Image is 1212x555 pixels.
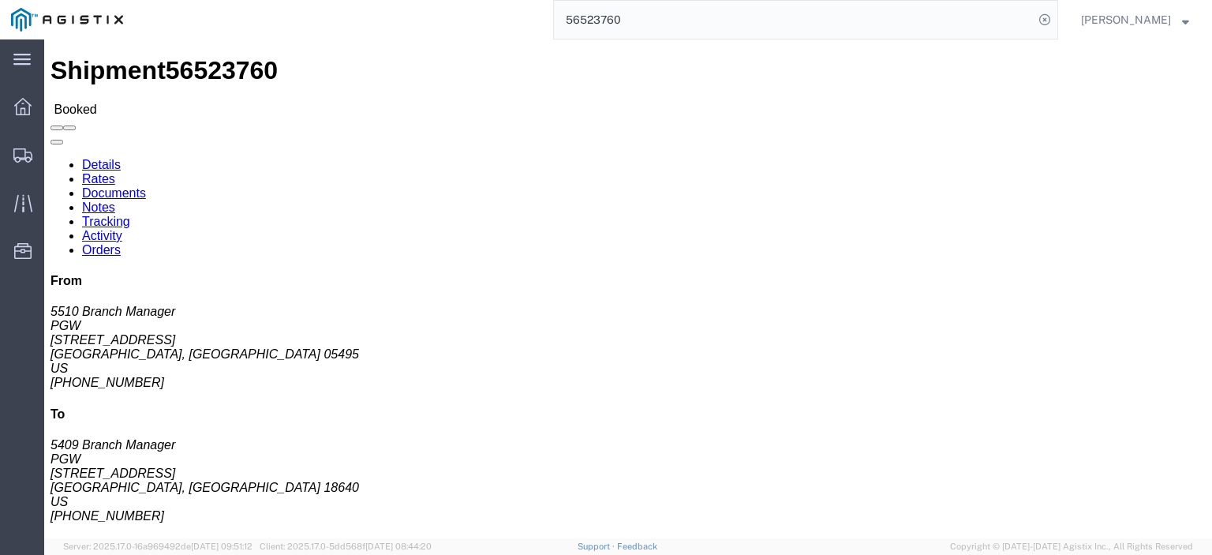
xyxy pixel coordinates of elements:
span: Jesse Jordan [1081,11,1171,28]
span: Client: 2025.17.0-5dd568f [260,542,432,551]
span: [DATE] 08:44:20 [365,542,432,551]
iframe: FS Legacy Container [44,39,1212,538]
a: Support [578,542,617,551]
a: Feedback [617,542,657,551]
span: Copyright © [DATE]-[DATE] Agistix Inc., All Rights Reserved [950,540,1193,553]
span: [DATE] 09:51:12 [191,542,252,551]
img: logo [11,8,123,32]
span: Server: 2025.17.0-16a969492de [63,542,252,551]
button: [PERSON_NAME] [1080,10,1190,29]
input: Search for shipment number, reference number [554,1,1034,39]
